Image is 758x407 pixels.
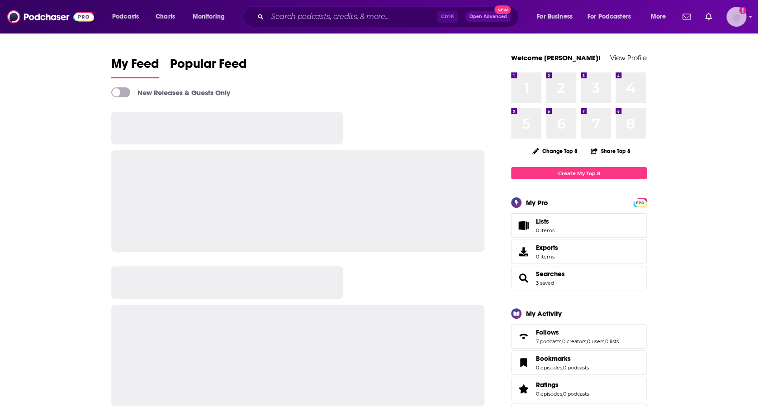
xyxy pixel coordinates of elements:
[514,356,532,369] a: Bookmarks
[562,338,586,345] a: 0 creators
[536,328,619,336] a: Follows
[536,354,589,363] a: Bookmarks
[531,10,584,24] button: open menu
[170,56,247,77] span: Popular Feed
[536,328,559,336] span: Follows
[111,87,230,97] a: New Releases & Guests Only
[150,10,180,24] a: Charts
[536,217,554,225] span: Lists
[536,227,554,234] span: 0 items
[111,56,159,77] span: My Feed
[635,199,645,206] a: PRO
[511,266,647,290] span: Searches
[536,354,571,363] span: Bookmarks
[511,350,647,375] span: Bookmarks
[526,309,562,318] div: My Activity
[644,10,677,24] button: open menu
[527,145,583,157] button: Change Top 8
[511,324,647,349] span: Follows
[111,56,159,78] a: My Feed
[193,10,225,23] span: Monitoring
[739,7,746,14] svg: Add a profile image
[511,239,647,264] a: Exports
[536,217,549,225] span: Lists
[536,338,561,345] a: 7 podcasts
[106,10,151,24] button: open menu
[563,364,589,371] a: 0 podcasts
[635,199,645,206] span: PRO
[511,53,601,62] a: Welcome [PERSON_NAME]!
[536,391,562,397] a: 0 episodes
[511,377,647,401] span: Ratings
[536,254,558,260] span: 0 items
[514,245,532,258] span: Exports
[536,270,565,278] a: Searches
[437,11,458,23] span: Ctrl K
[562,391,563,397] span: ,
[514,383,532,395] a: Ratings
[650,10,666,23] span: More
[511,167,647,179] a: Create My Top 8
[726,7,746,27] button: Show profile menu
[514,272,532,284] a: Searches
[469,14,507,19] span: Open Advanced
[701,9,715,24] a: Show notifications dropdown
[465,11,511,22] button: Open AdvancedNew
[514,219,532,232] span: Lists
[536,381,589,389] a: Ratings
[511,213,647,238] a: Lists
[536,364,562,371] a: 0 episodes
[536,244,558,252] span: Exports
[562,364,563,371] span: ,
[604,338,605,345] span: ,
[112,10,139,23] span: Podcasts
[590,142,631,160] button: Share Top 8
[726,7,746,27] img: User Profile
[561,338,562,345] span: ,
[251,6,527,27] div: Search podcasts, credits, & more...
[587,10,631,23] span: For Podcasters
[537,10,573,23] span: For Business
[679,9,694,24] a: Show notifications dropdown
[582,10,644,24] button: open menu
[7,8,94,25] img: Podchaser - Follow, Share and Rate Podcasts
[267,10,437,24] input: Search podcasts, credits, & more...
[526,198,548,207] div: My Pro
[494,5,511,14] span: New
[605,338,619,345] a: 0 lists
[170,56,247,78] a: Popular Feed
[186,10,237,24] button: open menu
[514,330,532,343] a: Follows
[587,338,604,345] a: 0 users
[610,53,647,62] a: View Profile
[726,7,746,27] span: Logged in as Sayani13
[156,10,175,23] span: Charts
[563,391,589,397] a: 0 podcasts
[536,381,559,389] span: Ratings
[586,338,587,345] span: ,
[536,280,554,286] a: 3 saved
